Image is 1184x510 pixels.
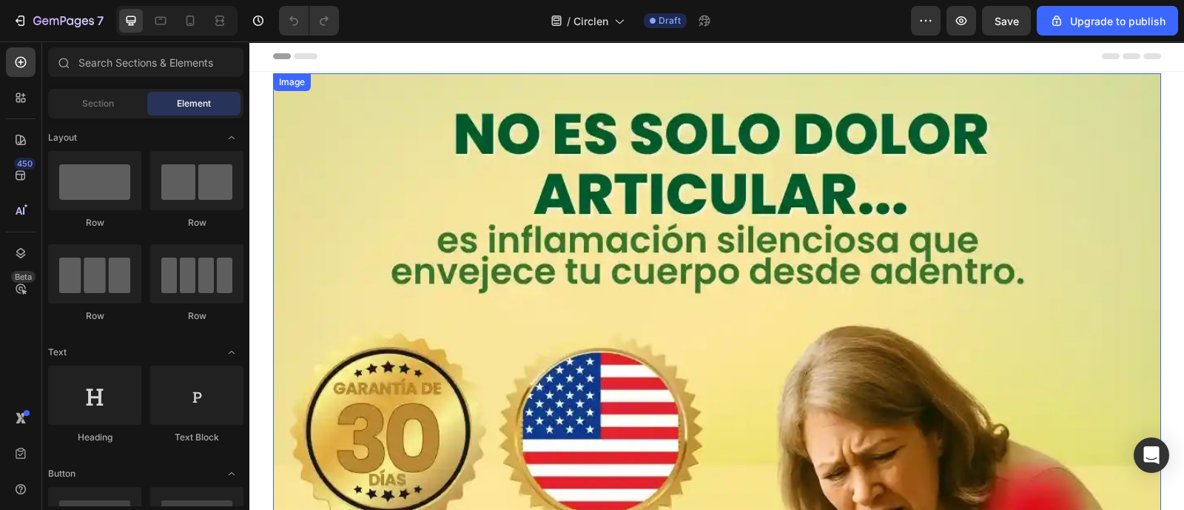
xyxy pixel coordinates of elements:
span: Circlen [573,13,608,29]
span: Toggle open [220,462,243,486]
span: Toggle open [220,340,243,364]
span: Toggle open [220,126,243,150]
div: Row [150,216,243,229]
input: Search Sections & Elements [48,47,243,77]
span: Draft [659,14,681,27]
span: Save [995,15,1019,27]
button: Save [982,6,1031,36]
div: 450 [14,158,36,170]
div: Undo/Redo [279,6,339,36]
div: Upgrade to publish [1049,13,1165,29]
div: Row [48,216,141,229]
span: Element [177,97,211,110]
span: Button [48,467,75,480]
div: Beta [11,271,36,283]
div: Text Block [150,431,243,444]
iframe: Design area [249,41,1184,510]
span: Section [82,97,114,110]
div: Open Intercom Messenger [1134,437,1169,473]
p: 7 [97,12,104,30]
span: Layout [48,131,77,144]
div: Heading [48,431,141,444]
div: Row [150,309,243,323]
span: / [567,13,571,29]
div: Row [48,309,141,323]
span: Text [48,346,67,359]
button: Upgrade to publish [1037,6,1178,36]
button: 7 [6,6,110,36]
